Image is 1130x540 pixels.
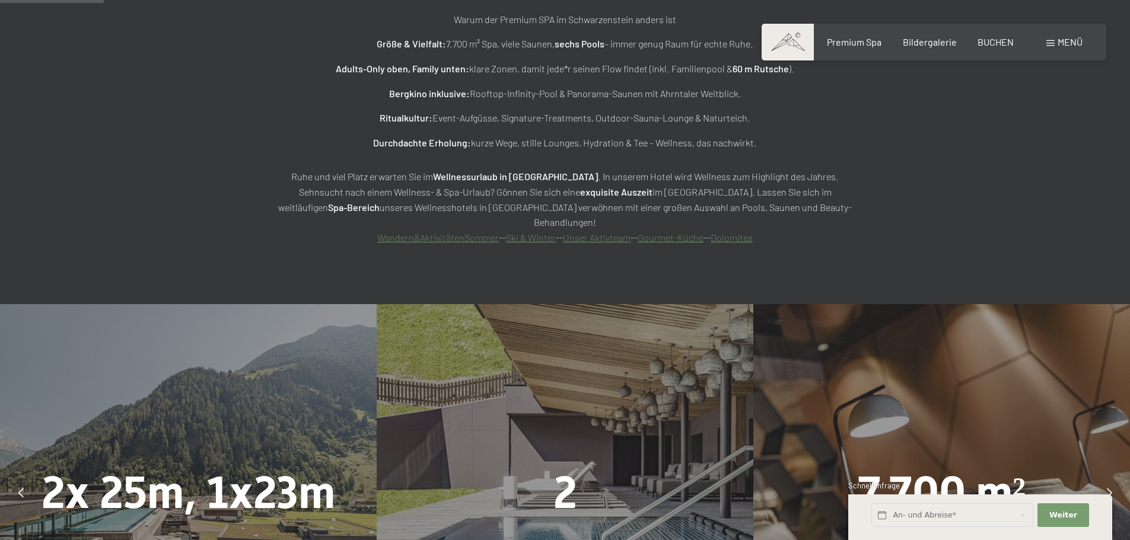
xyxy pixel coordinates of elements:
[1049,510,1077,520] span: Weiter
[328,202,380,213] strong: Spa-Bereich
[827,36,881,47] a: Premium Spa
[1037,503,1088,528] button: Weiter
[269,36,862,52] p: 7.700 m² Spa, viele Saunen, – immer genug Raum für echte Ruhe.
[978,36,1014,47] a: BUCHEN
[269,135,862,151] p: kurze Wege, stille Lounges, Hydration & Tee – Wellness, das nachwirkt.
[506,232,556,243] a: Ski & Winter
[373,137,471,148] strong: Durchdachte Erholung:
[638,232,704,243] a: Gourmet-Küche
[269,12,862,27] p: Warum der Premium SPA im Schwarzenstein anders ist
[553,466,577,519] span: 2
[580,186,652,197] strong: exquisite Auszeit
[858,466,1026,519] span: 7.700 m²
[563,232,631,243] a: Unser Aktivteam
[848,481,900,490] span: Schnellanfrage
[269,110,862,126] p: Event-Aufgüsse, Signature-Treatments, Outdoor-Sauna-Lounge & Naturteich.
[733,63,789,74] strong: 60 m Rutsche
[389,88,470,99] strong: Bergkino inklusive:
[269,86,862,101] p: Rooftop-Infinity-Pool & Panorama-Saunen mit Ahrntaler Weitblick.
[433,171,598,182] strong: Wellnessurlaub in [GEOGRAPHIC_DATA]
[269,169,862,245] p: Ruhe und viel Platz erwarten Sie im . In unserem Hotel wird Wellness zum Highlight des Jahres. Se...
[377,38,446,49] strong: Größe & Vielfalt:
[269,61,862,76] p: klare Zonen, damit jede*r seinen Flow findet (inkl. Familienpool & ).
[380,112,432,123] strong: Ritualkultur:
[903,36,957,47] a: Bildergalerie
[1058,36,1083,47] span: Menü
[555,38,604,49] strong: sechs Pools
[336,63,469,74] strong: Adults-Only oben, Family unten:
[711,232,753,243] a: Dolomites
[377,232,499,243] a: Wandern&AktivitätenSommer
[42,466,335,519] span: 2x 25m, 1x23m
